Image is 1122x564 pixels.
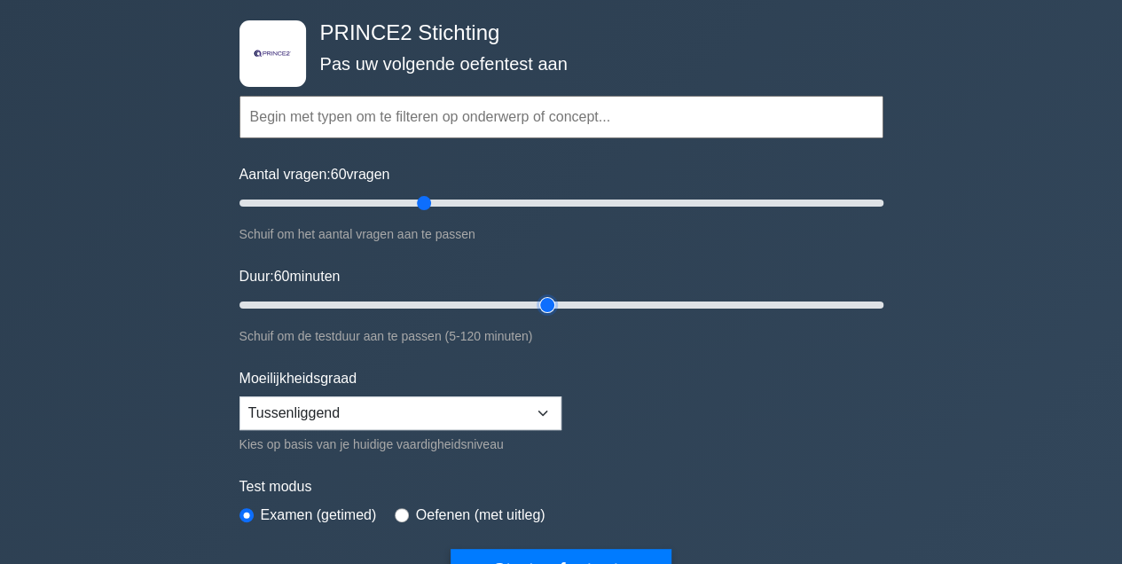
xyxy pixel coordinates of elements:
[239,476,883,497] label: Test modus
[239,368,357,389] label: Moeilijkheidsgraad
[239,266,341,287] label: Duur: minuten
[313,20,796,46] h4: PRINCE2 Stichting
[274,269,290,284] span: 60
[239,223,883,245] div: Schuif om het aantal vragen aan te passen
[239,434,561,455] div: Kies op basis van je huidige vaardigheidsniveau
[416,505,545,526] label: Oefenen (met uitleg)
[239,164,390,185] label: Aantal vragen: vragen
[239,325,883,347] div: Schuif om de testduur aan te passen (5-120 minuten)
[261,505,377,526] label: Examen (getimed)
[331,167,347,182] span: 60
[239,96,883,138] input: Begin met typen om te filteren op onderwerp of concept...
